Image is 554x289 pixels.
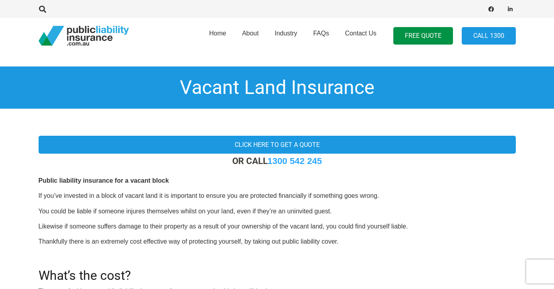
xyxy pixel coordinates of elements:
a: Call 1300 [462,27,516,45]
span: About [242,30,259,37]
p: If you’ve invested in a block of vacant land it is important to ensure you are protected financia... [39,191,516,200]
b: Public liability insurance for a vacant block [39,177,169,184]
a: 1300 542 245 [268,156,322,166]
a: Home [201,16,234,56]
p: Likewise if someone suffers damage to their property as a result of your ownership of the vacant ... [39,222,516,231]
a: Facebook [486,4,497,15]
a: Contact Us [337,16,384,56]
p: You could be liable if someone injures themselves whilst on your land, even if they’re an uninvit... [39,207,516,216]
a: Industry [266,16,305,56]
h2: What’s the cost? [39,258,516,283]
a: FAQs [305,16,337,56]
a: About [234,16,267,56]
span: Home [209,30,226,37]
span: Industry [274,30,297,37]
a: pli_logotransparent [39,26,129,46]
a: Search [35,6,51,13]
p: Thankfully there is an extremely cost effective way of protecting yourself, by taking out public ... [39,237,516,246]
span: Contact Us [345,30,376,37]
strong: OR CALL [232,156,322,166]
span: FAQs [313,30,329,37]
a: LinkedIn [505,4,516,15]
a: FREE QUOTE [393,27,453,45]
a: Click here to get a quote [39,136,516,154]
